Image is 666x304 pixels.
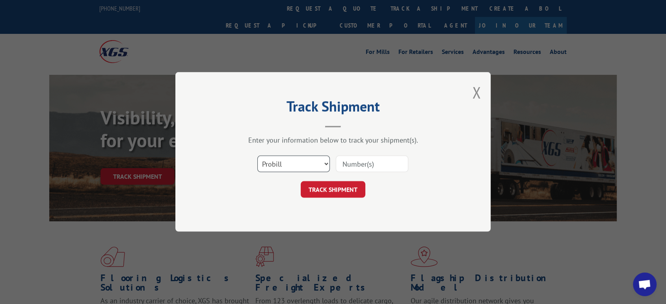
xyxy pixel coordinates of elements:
input: Number(s) [336,156,408,172]
button: Close modal [472,82,481,103]
button: TRACK SHIPMENT [301,182,365,198]
a: Open chat [633,272,657,296]
div: Enter your information below to track your shipment(s). [215,136,451,145]
h2: Track Shipment [215,101,451,116]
